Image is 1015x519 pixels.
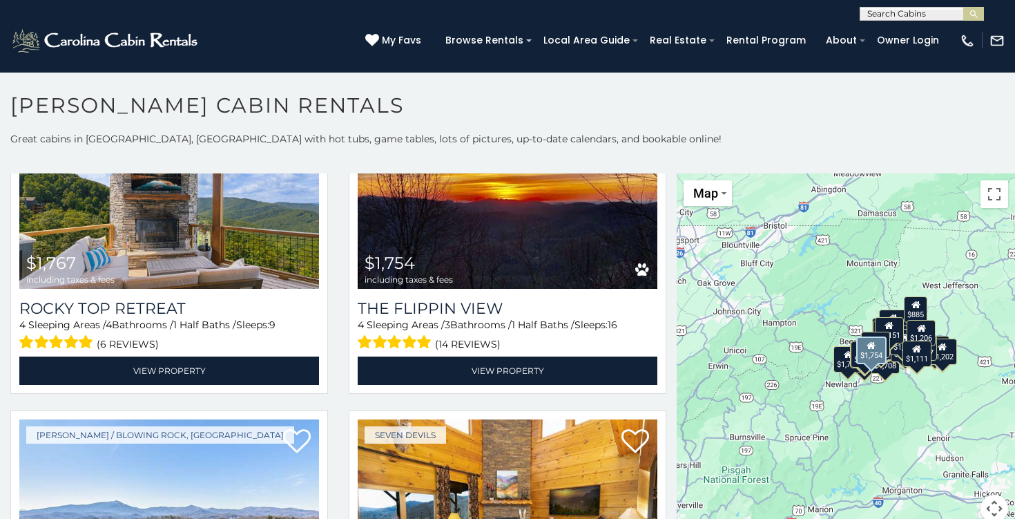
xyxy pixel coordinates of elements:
[445,319,450,331] span: 3
[643,30,713,51] a: Real Estate
[928,339,957,365] div: $1,202
[833,346,862,372] div: $1,783
[358,318,657,353] div: Sleeping Areas / Bathrooms / Sleeps:
[358,357,657,385] a: View Property
[851,341,880,367] div: $1,519
[365,275,453,284] span: including taxes & fees
[358,88,657,289] img: The Flippin View
[608,319,617,331] span: 16
[719,30,813,51] a: Rental Program
[269,319,275,331] span: 9
[97,335,159,353] span: (6 reviews)
[870,30,946,51] a: Owner Login
[19,357,319,385] a: View Property
[960,33,975,48] img: phone-regular-white.png
[382,33,421,48] span: My Favs
[621,428,649,457] a: Add to favorites
[875,317,904,343] div: $1,151
[365,33,425,48] a: My Favs
[19,88,319,289] a: Rocky Top Retreat $1,767 including taxes & fees
[850,341,879,368] div: $1,996
[358,319,364,331] span: 4
[26,275,115,284] span: including taxes & fees
[904,296,927,323] div: $885
[19,299,319,318] a: Rocky Top Retreat
[435,335,501,353] span: (14 reviews)
[26,426,294,444] a: [PERSON_NAME] / Blowing Rock, [GEOGRAPHIC_DATA]
[106,319,112,331] span: 4
[871,347,900,373] div: $1,708
[512,319,574,331] span: 1 Half Baths /
[902,341,931,367] div: $1,111
[861,332,890,358] div: $1,186
[26,253,76,273] span: $1,767
[856,336,887,364] div: $1,754
[365,253,415,273] span: $1,754
[358,88,657,289] a: The Flippin View $1,754 including taxes & fees
[850,348,879,374] div: $1,566
[358,299,657,318] a: The Flippin View
[438,30,530,51] a: Browse Rentals
[283,428,311,457] a: Add to favorites
[19,88,319,289] img: Rocky Top Retreat
[819,30,864,51] a: About
[890,329,919,355] div: $1,186
[907,319,936,346] div: $1,206
[365,426,446,444] a: Seven Devils
[693,186,718,200] span: Map
[536,30,637,51] a: Local Area Guide
[872,317,901,343] div: $2,085
[19,318,319,353] div: Sleeping Areas / Bathrooms / Sleeps:
[684,180,732,206] button: Change map style
[10,27,202,55] img: White-1-2.png
[879,309,908,335] div: $1,636
[989,33,1005,48] img: mail-regular-white.png
[19,319,26,331] span: 4
[980,180,1008,208] button: Toggle fullscreen view
[173,319,236,331] span: 1 Half Baths /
